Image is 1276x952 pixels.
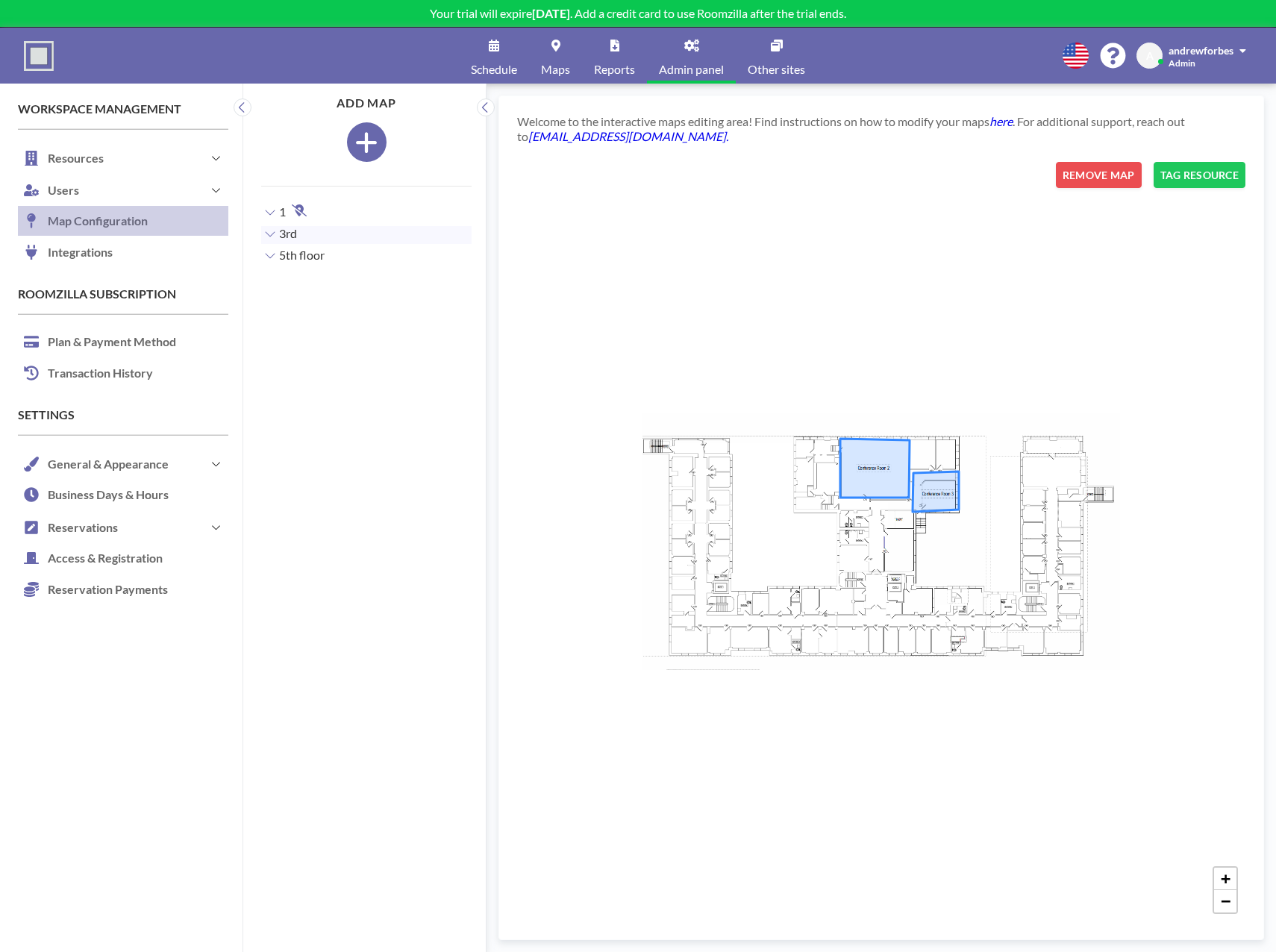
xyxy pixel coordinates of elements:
span: Admin panel [659,63,724,75]
a: Zoom out [1214,890,1236,912]
h4: ADD MAP [261,95,472,110]
span: Maps [541,63,570,75]
span: 5th floor [279,248,325,263]
span: Schedule [471,63,517,75]
a: Reservation Payments [18,574,228,606]
span: Reports [594,63,635,75]
span: 1 [279,204,286,219]
a: [EMAIL_ADDRESS][DOMAIN_NAME]. [528,129,728,143]
h4: Resources [48,151,104,165]
h4: Workspace Management [18,101,228,116]
button: Resources [18,142,228,174]
h4: Integrations [18,237,120,267]
button: Reservations [18,511,228,543]
button: REMOVE MAP [1056,162,1142,188]
a: Schedule [459,28,529,84]
h4: Plan & Payment Method [18,327,184,357]
h4: Users [48,183,79,197]
a: Transaction History [18,358,228,389]
a: Map Configuration [18,206,228,237]
h4: Transaction History [18,358,160,388]
a: here [989,114,1013,128]
a: Access & Registration [18,543,228,574]
h4: Business Days & Hours [18,480,176,510]
h4: Reservations [48,520,118,534]
a: Integrations [18,237,228,269]
a: Zoom in [1214,868,1236,890]
h4: Reservation Payments [18,574,175,604]
span: Admin [1169,57,1195,69]
b: [DATE] [532,6,570,20]
h4: Settings [18,407,228,422]
button: Users [18,174,228,206]
h4: General & Appearance [48,457,169,471]
span: Other sites [748,63,805,75]
h4: Access & Registration [18,543,170,573]
span: − [1221,892,1230,910]
a: Maps [529,28,582,84]
button: General & Appearance [18,448,228,480]
a: Reports [582,28,647,84]
a: Business Days & Hours [18,480,228,511]
span: andrewforbes [1169,44,1233,57]
span: + [1221,869,1230,888]
img: organization-logo [24,41,54,71]
a: Admin panel [647,28,736,84]
span: A [1146,49,1154,63]
a: Other sites [736,28,817,84]
a: Plan & Payment Method [18,327,228,358]
p: Welcome to the interactive maps editing area! Find instructions on how to modify your maps . For ... [517,114,1245,144]
h4: Roomzilla Subscription [18,286,228,301]
button: TAG RESOURCE [1154,162,1245,188]
span: 3rd [279,226,297,241]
